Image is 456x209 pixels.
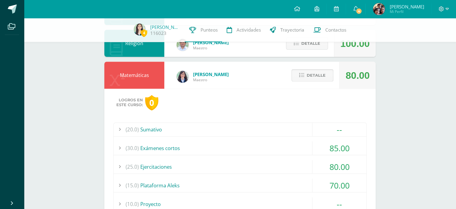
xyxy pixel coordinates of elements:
[312,141,366,155] div: 85.00
[389,9,424,14] span: Mi Perfil
[280,27,304,33] span: Trayectoria
[356,8,362,14] span: 4
[193,77,229,82] span: Maestro
[309,18,351,42] a: Contactos
[141,29,147,37] span: 4
[126,160,139,174] span: (25.0)
[185,18,222,42] a: Punteos
[114,141,366,155] div: Exámenes cortos
[177,71,189,83] img: 01c6c64f30021d4204c203f22eb207bb.png
[193,45,229,51] span: Maestro
[177,39,189,51] img: f767cae2d037801592f2ba1a5db71a2a.png
[312,123,366,136] div: --
[373,3,385,15] img: 2888544038d106339d2fbd494f6dd41f.png
[312,160,366,174] div: 80.00
[126,123,139,136] span: (20.0)
[193,71,229,77] span: [PERSON_NAME]
[116,98,143,107] span: Logros en este curso:
[389,4,424,10] span: [PERSON_NAME]
[134,23,146,35] img: 403bb2e11fc21245f63eedc37d9b59df.png
[325,27,346,33] span: Contactos
[193,39,229,45] span: [PERSON_NAME]
[104,62,164,89] div: Matemáticas
[346,62,370,89] div: 80.00
[312,179,366,192] div: 70.00
[307,70,326,81] span: Detalle
[104,30,164,57] div: Religión
[340,30,370,57] div: 100.00
[114,123,366,136] div: Sumativo
[114,160,366,174] div: Ejercitaciones
[291,69,333,81] button: Detalle
[114,179,366,192] div: Plataforma Aleks
[145,95,158,110] div: 0
[150,24,180,30] a: [PERSON_NAME]
[150,30,166,36] a: 116023
[126,141,139,155] span: (30.0)
[126,179,139,192] span: (15.0)
[237,27,261,33] span: Actividades
[222,18,265,42] a: Actividades
[201,27,218,33] span: Punteos
[265,18,309,42] a: Trayectoria
[301,38,320,49] span: Detalle
[286,37,328,50] button: Detalle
